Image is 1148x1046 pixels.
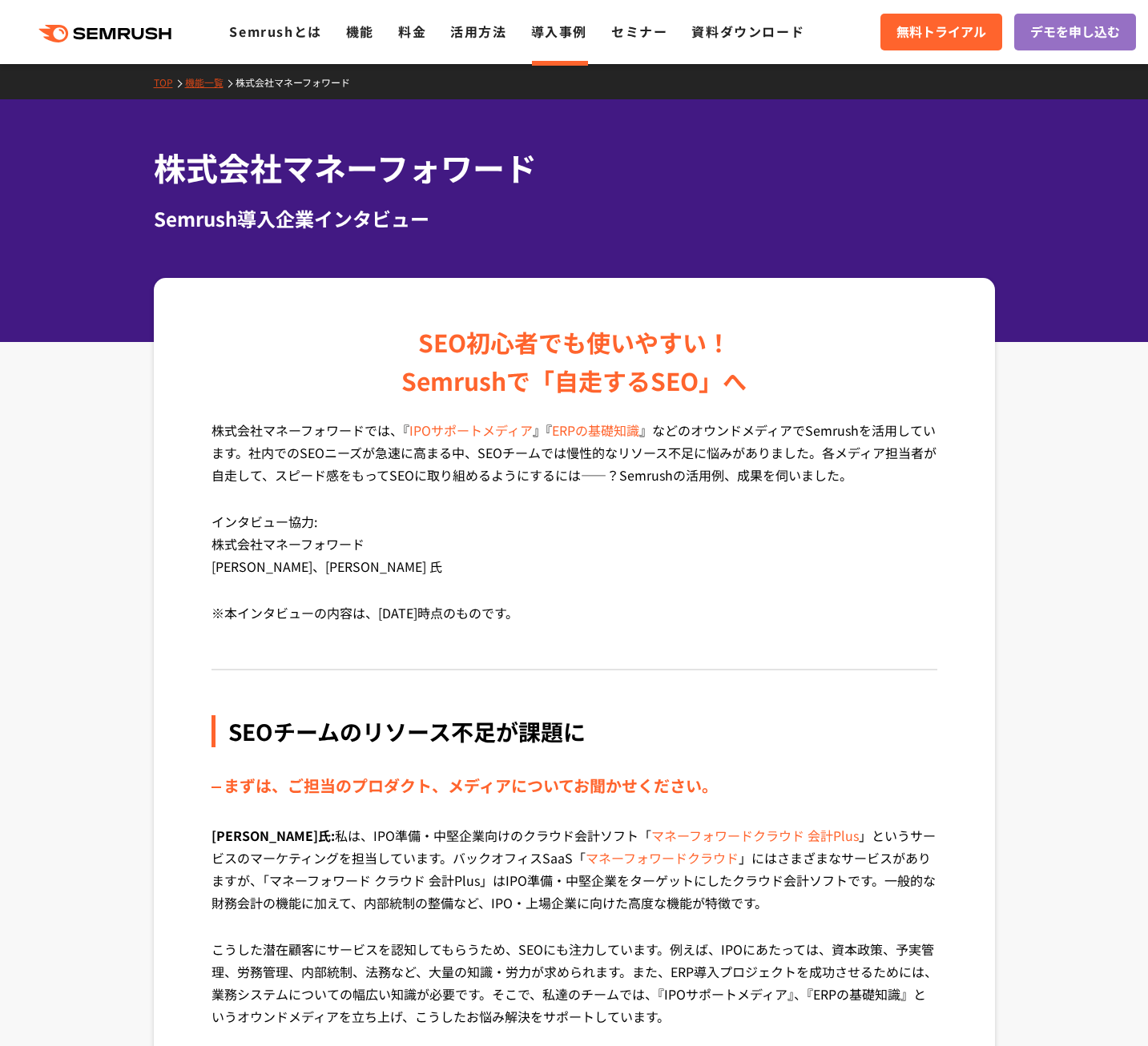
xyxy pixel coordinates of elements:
a: TOP [154,75,185,89]
a: 機能 [346,22,374,41]
a: マネーフォワードクラウド 会計Plus [651,826,859,845]
p: 私は、IPO準備・中堅企業向けのクラウド会計ソフト「 」というサービスのマーケティングを担当しています。バックオフィスSaaS「 」にはさまざまなサービスがありますが、「マネーフォワード クラウ... [211,824,937,938]
a: 料金 [398,22,426,41]
a: 機能一覧 [185,75,236,89]
div: Semrush導入企業インタビュー [154,204,995,233]
span: 無料トライアル [896,22,986,42]
div: SEOチームのリソース不足が課題に [211,715,937,747]
a: 導入事例 [531,22,587,41]
a: 活用方法 [450,22,506,41]
a: ERPの基礎知識 [552,420,639,440]
a: セミナー [611,22,667,41]
a: デモを申し込む [1014,14,1136,50]
div: SEO初心者でも使いやすい！ Semrushで「自走するSEO」へ [401,323,747,400]
p: ※本インタビューの内容は、[DATE]時点のものです。 [211,601,937,648]
span: [PERSON_NAME]氏: [211,826,335,845]
span: デモを申し込む [1030,22,1120,42]
a: 無料トライアル [880,14,1002,50]
p: 株式会社マネーフォワードでは、『 』『 』などのオウンドメディアでSemrushを活用しています。社内でのSEOニーズが急速に高まる中、SEOチームでは慢性的なリソース不足に悩みがありました。各... [211,419,937,510]
p: インタビュー協力: 株式会社マネーフォワード [PERSON_NAME]、[PERSON_NAME] 氏 [211,510,937,601]
div: まずは、ご担当のプロダクト、メディアについてお聞かせください。 [211,773,937,799]
a: 株式会社マネーフォワード [236,75,362,89]
a: 資料ダウンロード [691,22,804,41]
a: マネーフォワードクラウド [586,848,739,867]
a: IPOサポートメディア [409,420,533,440]
h1: 株式会社マネーフォワード [154,144,995,191]
a: Semrushとは [229,22,321,41]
